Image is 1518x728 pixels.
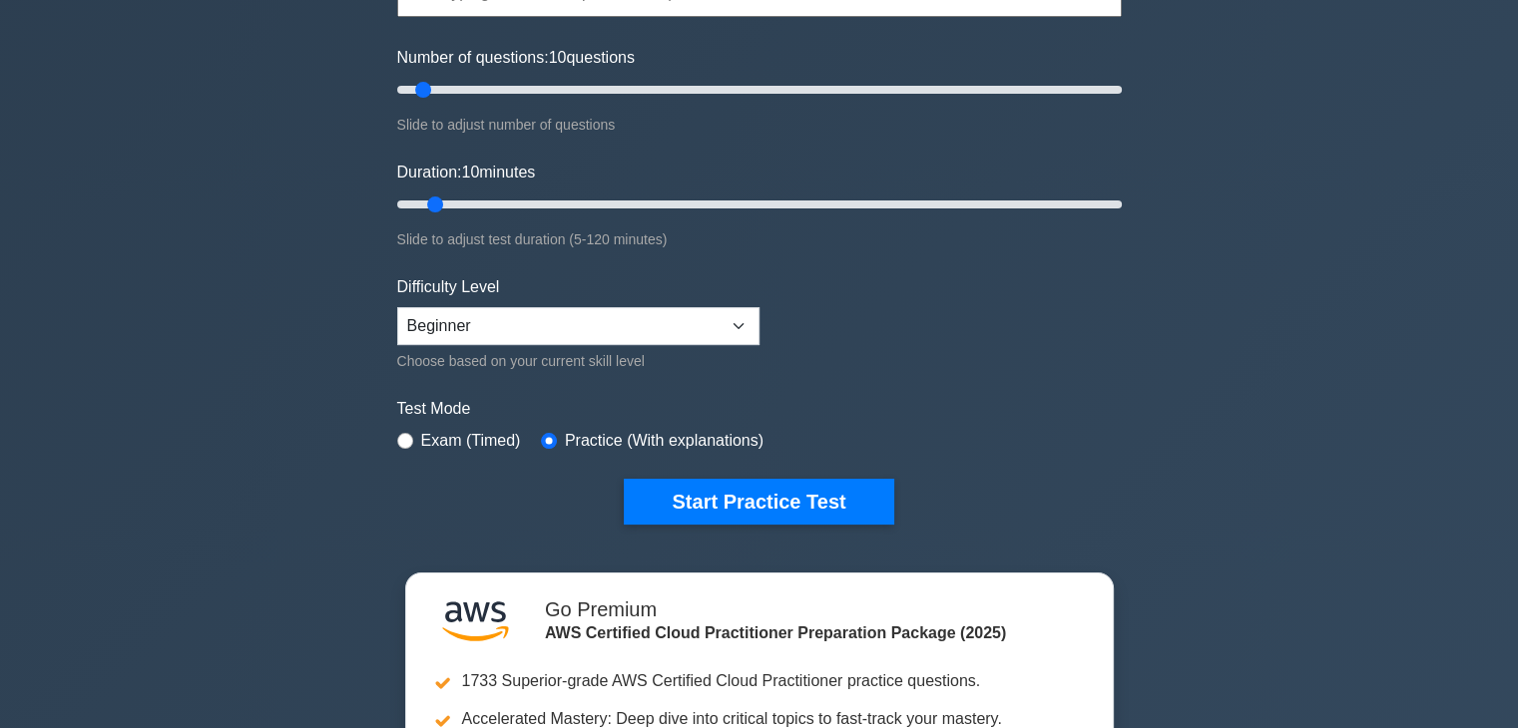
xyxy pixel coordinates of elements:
[397,161,536,184] label: Duration: minutes
[624,479,893,525] button: Start Practice Test
[397,113,1122,137] div: Slide to adjust number of questions
[565,429,763,453] label: Practice (With explanations)
[461,164,479,181] span: 10
[397,397,1122,421] label: Test Mode
[397,227,1122,251] div: Slide to adjust test duration (5-120 minutes)
[421,429,521,453] label: Exam (Timed)
[397,275,500,299] label: Difficulty Level
[397,349,759,373] div: Choose based on your current skill level
[549,49,567,66] span: 10
[397,46,635,70] label: Number of questions: questions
